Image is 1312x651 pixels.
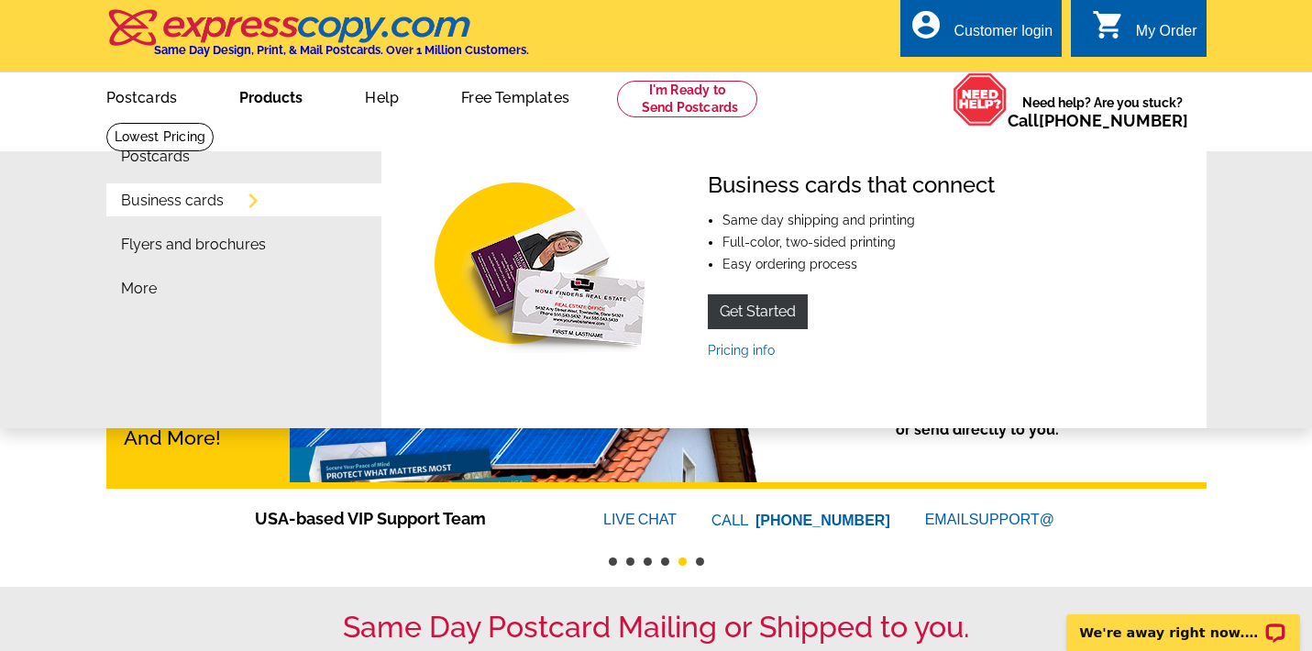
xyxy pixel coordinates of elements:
[106,610,1207,645] h1: Same Day Postcard Mailing or Shipped to you.
[644,557,652,566] button: 3 of 6
[626,557,634,566] button: 2 of 6
[121,281,157,296] a: More
[1092,20,1197,43] a: shopping_cart My Order
[953,72,1008,127] img: help
[1008,94,1197,130] span: Need help? Are you stuck?
[255,506,548,531] span: USA-based VIP Support Team
[711,510,751,532] font: CALL
[210,74,332,117] a: Products
[603,512,677,527] a: LIVECHAT
[1054,593,1312,651] iframe: LiveChat chat widget
[336,74,428,117] a: Help
[154,43,529,57] h4: Same Day Design, Print, & Mail Postcards. Over 1 Million Customers.
[708,172,995,199] h4: Business cards that connect
[696,557,704,566] button: 6 of 6
[954,23,1053,49] div: Customer login
[1092,8,1125,41] i: shopping_cart
[432,74,599,117] a: Free Templates
[708,343,775,358] a: Pricing info
[121,237,266,252] a: Flyers and brochures
[414,172,678,356] img: Business cards that connect
[722,258,995,270] li: Easy ordering process
[121,193,224,208] a: Business cards
[106,22,529,57] a: Same Day Design, Print, & Mail Postcards. Over 1 Million Customers.
[708,294,808,329] a: Get Started
[755,513,890,528] a: [PHONE_NUMBER]
[910,20,1053,43] a: account_circle Customer login
[910,8,943,41] i: account_circle
[603,509,638,531] font: LIVE
[77,74,207,117] a: Postcards
[1136,23,1197,49] div: My Order
[969,509,1057,531] font: SUPPORT@
[661,557,669,566] button: 4 of 6
[609,557,617,566] button: 1 of 6
[925,512,1057,527] a: EMAILSUPPORT@
[1008,111,1188,130] span: Call
[678,557,687,566] button: 5 of 6
[722,236,995,248] li: Full-color, two-sided printing
[722,214,995,226] li: Same day shipping and printing
[121,149,190,164] a: Postcards
[1039,111,1188,130] a: [PHONE_NUMBER]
